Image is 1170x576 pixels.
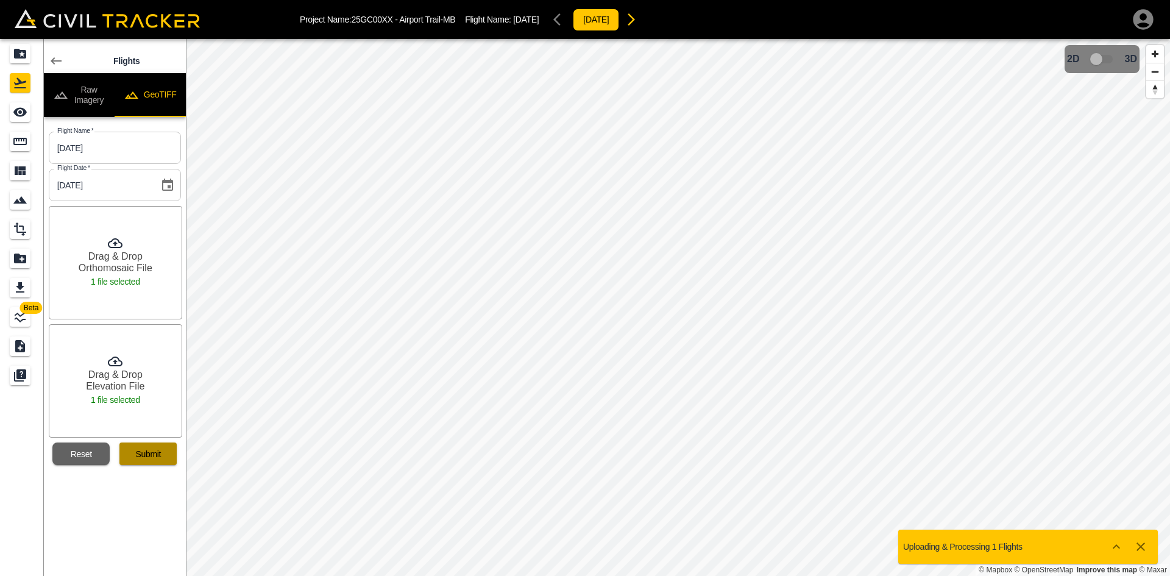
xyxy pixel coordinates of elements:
a: Map feedback [1077,566,1137,574]
span: [DATE] [513,15,539,24]
canvas: Map [186,39,1170,576]
span: 3D [1125,54,1137,65]
button: Reset bearing to north [1146,80,1164,98]
button: Zoom in [1146,45,1164,63]
p: Flight Name: [465,15,539,24]
img: Civil Tracker [15,9,200,28]
span: 2D [1067,54,1079,65]
button: Zoom out [1146,63,1164,80]
a: Mapbox [979,566,1012,574]
p: Project Name: 25GC00XX - Airport Trail-MB [300,15,455,24]
a: OpenStreetMap [1015,566,1074,574]
button: Show more [1104,535,1129,559]
span: 3D model not uploaded yet [1085,48,1120,71]
p: Uploading & Processing 1 Flights [903,542,1023,552]
a: Maxar [1139,566,1167,574]
button: [DATE] [573,9,619,31]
